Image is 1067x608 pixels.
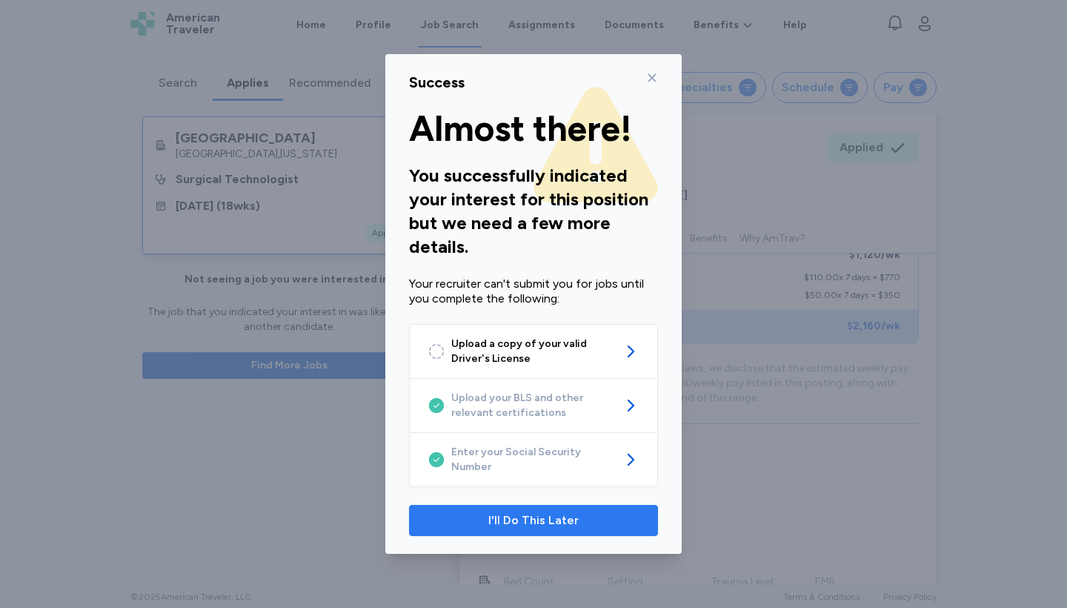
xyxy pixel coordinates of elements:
span: Upload your BLS and other relevant certifications [451,391,616,420]
span: I'll Do This Later [488,512,579,529]
div: Success [409,72,465,93]
span: Enter your Social Security Number [451,445,616,475]
button: I'll Do This Later [409,505,658,536]
div: You successfully indicated your interest for this position but we need a few more details. [409,164,658,259]
span: Upload a copy of your valid Driver's License [451,337,616,366]
div: Your recruiter can't submit you for jobs until you complete the following: [409,277,658,306]
div: Almost there! [409,110,658,146]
